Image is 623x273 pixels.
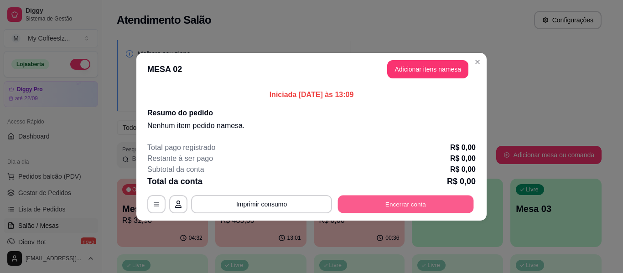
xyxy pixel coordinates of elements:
p: Restante à ser pago [147,153,213,164]
button: Adicionar itens namesa [387,60,468,78]
p: Iniciada [DATE] às 13:09 [147,89,476,100]
p: R$ 0,00 [450,142,476,153]
p: Total da conta [147,175,202,188]
p: R$ 0,00 [450,164,476,175]
h2: Resumo do pedido [147,108,476,118]
p: Nenhum item pedido na mesa . [147,120,476,131]
p: R$ 0,00 [450,153,476,164]
p: R$ 0,00 [447,175,476,188]
header: MESA 02 [136,53,487,86]
p: Subtotal da conta [147,164,204,175]
button: Close [470,55,485,69]
button: Imprimir consumo [191,195,332,213]
p: Total pago registrado [147,142,215,153]
button: Encerrar conta [338,195,474,213]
